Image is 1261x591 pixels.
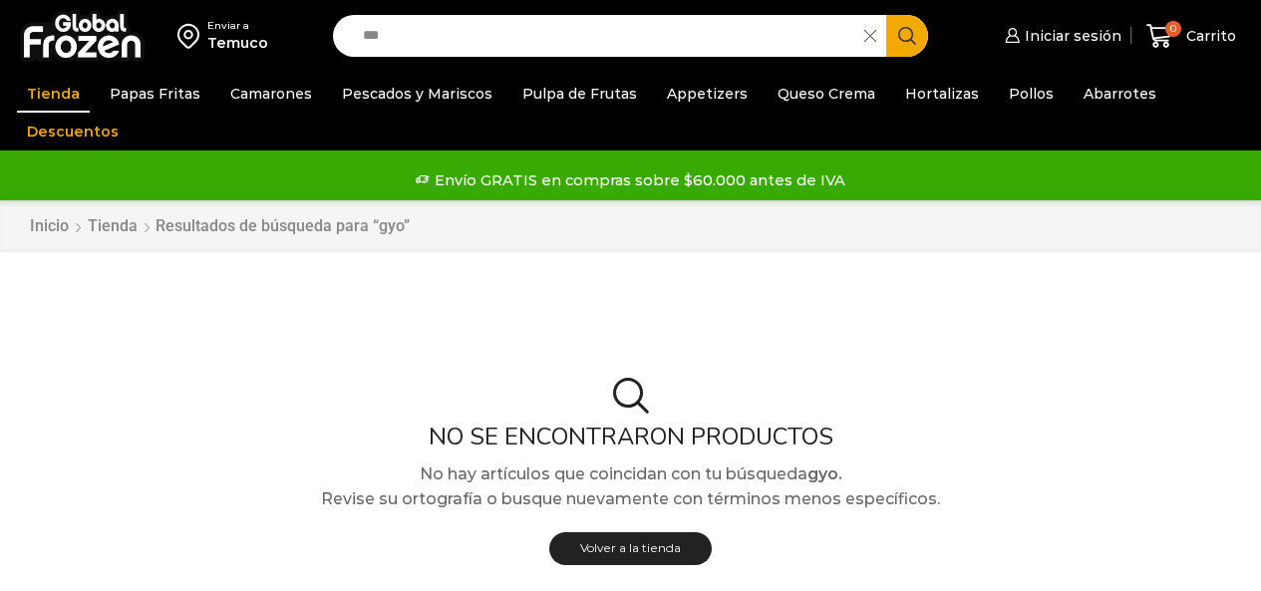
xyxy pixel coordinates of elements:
a: 0 Carrito [1141,13,1241,60]
a: Camarones [220,75,322,113]
a: Tienda [87,215,139,238]
a: Tienda [17,75,90,113]
a: Pollos [999,75,1064,113]
span: Volver a la tienda [580,540,681,555]
div: Enviar a [207,19,268,33]
a: Abarrotes [1074,75,1166,113]
span: 0 [1165,21,1181,37]
a: Queso Crema [768,75,885,113]
nav: Breadcrumb [29,215,410,238]
div: Temuco [207,33,268,53]
span: Iniciar sesión [1020,26,1121,46]
a: Papas Fritas [100,75,210,113]
span: Carrito [1181,26,1236,46]
h1: Resultados de búsqueda para “gyo” [156,216,410,235]
a: Hortalizas [895,75,989,113]
a: Iniciar sesión [1000,16,1121,56]
a: Volver a la tienda [549,532,712,565]
a: Pulpa de Frutas [512,75,647,113]
a: Pescados y Mariscos [332,75,502,113]
strong: gyo. [807,464,842,483]
button: Search button [886,15,928,57]
img: address-field-icon.svg [177,19,207,53]
a: Descuentos [17,113,129,150]
a: Inicio [29,215,70,238]
a: Appetizers [657,75,758,113]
